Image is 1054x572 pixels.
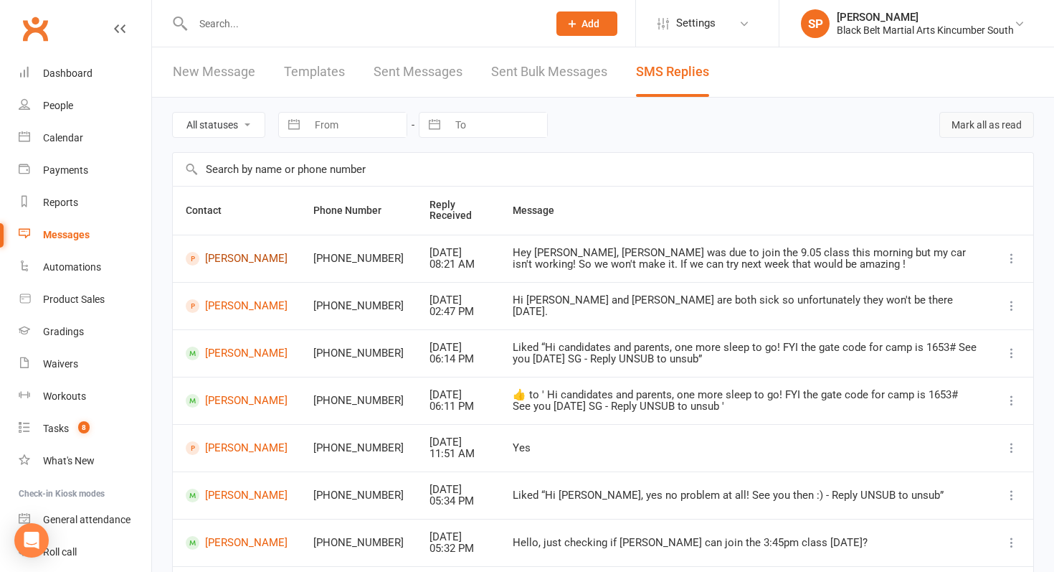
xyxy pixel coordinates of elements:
a: Reports [19,187,151,219]
a: Templates [284,47,345,97]
div: ​👍​ to ' Hi candidates and parents, one more sleep to go! FYI the gate code for camp is 1653# See... [513,389,977,413]
div: Yes [513,442,977,454]
a: What's New [19,445,151,477]
a: Automations [19,251,151,283]
div: [PHONE_NUMBER] [313,395,404,407]
a: Payments [19,154,151,187]
div: Liked “Hi [PERSON_NAME], yes no problem at all! See you then :) - Reply UNSUB to unsub” [513,489,977,502]
a: Roll call [19,536,151,568]
input: From [307,113,407,137]
div: Hello, just checking if [PERSON_NAME] can join the 3:45pm class [DATE]? [513,537,977,549]
div: [PHONE_NUMBER] [313,537,404,549]
div: 06:14 PM [429,353,487,365]
span: 8 [78,421,90,433]
div: [DATE] [429,389,487,401]
a: [PERSON_NAME] [186,489,288,502]
div: [DATE] [429,436,487,449]
th: Contact [173,187,300,235]
div: Dashboard [43,67,92,79]
div: 05:34 PM [429,495,487,507]
div: [PHONE_NUMBER] [313,300,404,312]
a: Sent Bulk Messages [491,47,607,97]
div: Tasks [43,423,69,434]
a: Clubworx [17,11,53,47]
div: Reports [43,197,78,208]
a: Sent Messages [374,47,462,97]
div: Liked “Hi candidates and parents, one more sleep to go! FYI the gate code for camp is 1653# See y... [513,342,977,365]
button: Add [556,11,617,36]
th: Reply Received [417,187,500,235]
div: [DATE] [429,484,487,496]
a: [PERSON_NAME] [186,347,288,360]
div: 06:11 PM [429,400,487,413]
a: [PERSON_NAME] [186,299,288,313]
div: [PHONE_NUMBER] [313,253,404,265]
a: [PERSON_NAME] [186,536,288,550]
div: Payments [43,164,88,176]
div: People [43,100,73,111]
div: Black Belt Martial Arts Kincumber South [837,24,1014,37]
th: Message [500,187,990,235]
div: Waivers [43,358,78,370]
a: Workouts [19,380,151,413]
span: Add [581,18,599,29]
a: Dashboard [19,57,151,90]
div: Workouts [43,390,86,402]
a: Waivers [19,348,151,380]
a: [PERSON_NAME] [186,252,288,266]
a: [PERSON_NAME] [186,394,288,408]
div: Automations [43,261,101,273]
div: [PERSON_NAME] [837,11,1014,24]
a: Calendar [19,122,151,154]
div: [PHONE_NUMBER] [313,442,404,454]
a: New Message [173,47,255,97]
div: Roll call [43,546,77,558]
div: Hey [PERSON_NAME], [PERSON_NAME] was due to join the 9.05 class this morning but my car isn't wor... [513,247,977,271]
span: Settings [676,7,716,39]
div: What's New [43,455,95,466]
div: Calendar [43,132,83,144]
div: [DATE] [429,342,487,354]
a: [PERSON_NAME] [186,441,288,455]
div: [DATE] [429,531,487,543]
div: SP [801,9,830,38]
div: Hi [PERSON_NAME] and [PERSON_NAME] are both sick so unfortunately they won't be there [DATE]. [513,294,977,318]
a: Tasks 8 [19,413,151,445]
div: [DATE] [429,247,487,259]
a: Product Sales [19,283,151,316]
div: [DATE] [429,294,487,306]
input: Search by name or phone number [173,153,1033,186]
a: Messages [19,219,151,251]
a: General attendance kiosk mode [19,504,151,536]
div: General attendance [43,514,130,525]
div: 05:32 PM [429,543,487,555]
div: 11:51 AM [429,448,487,460]
div: [PHONE_NUMBER] [313,489,404,502]
div: Gradings [43,326,84,337]
a: Gradings [19,316,151,348]
th: Phone Number [300,187,417,235]
a: SMS Replies [636,47,709,97]
a: People [19,90,151,122]
div: [PHONE_NUMBER] [313,347,404,360]
button: Mark all as read [939,112,1034,138]
input: To [447,113,547,137]
input: Search... [189,14,538,34]
div: Open Intercom Messenger [14,523,49,558]
div: 08:21 AM [429,258,487,271]
div: 02:47 PM [429,306,487,318]
div: Product Sales [43,294,105,305]
div: Messages [43,229,90,240]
